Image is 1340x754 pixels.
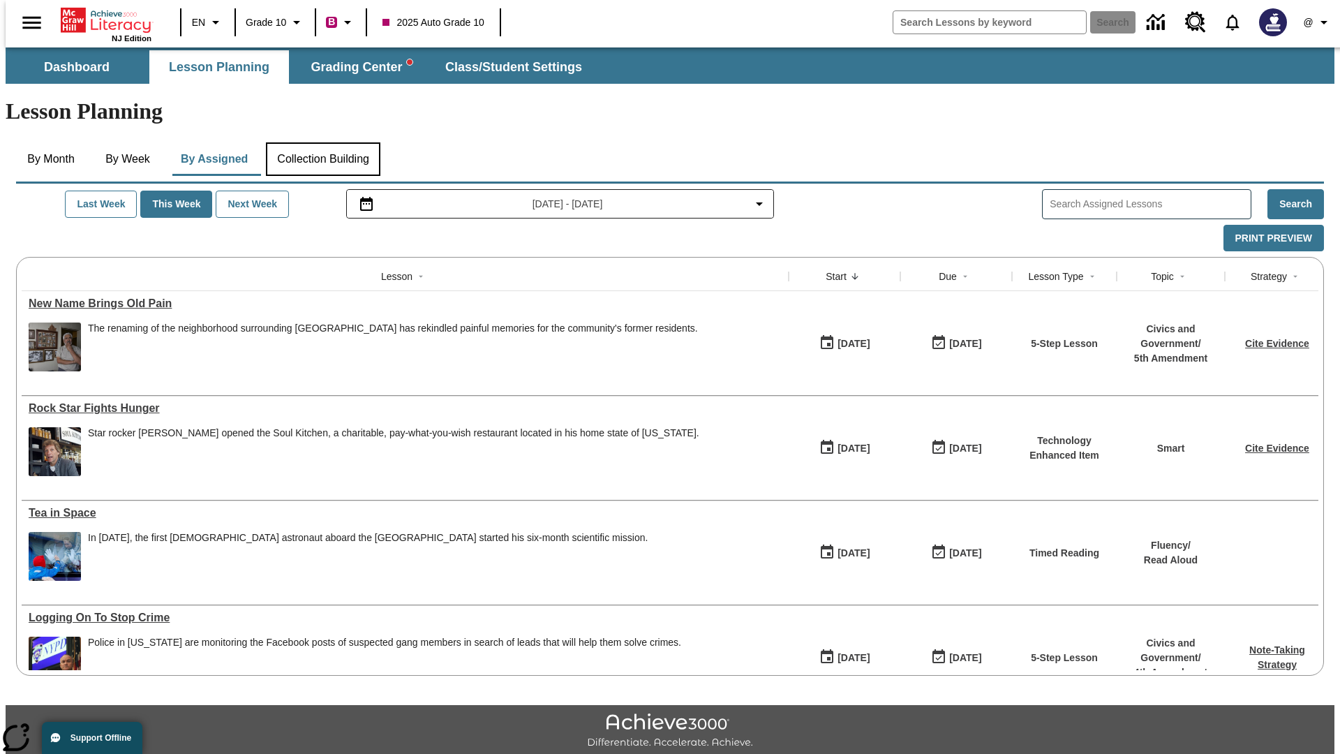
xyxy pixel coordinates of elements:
[88,532,648,581] div: In December 2015, the first British astronaut aboard the International Space Station started his ...
[61,6,151,34] a: Home
[29,323,81,371] img: dodgertown_121813.jpg
[939,269,957,283] div: Due
[814,540,874,566] button: 10/06/25: First time the lesson was available
[149,50,289,84] button: Lesson Planning
[381,269,412,283] div: Lesson
[169,59,269,75] span: Lesson Planning
[949,440,981,457] div: [DATE]
[29,297,782,310] a: New Name Brings Old Pain, Lessons
[1251,4,1295,40] button: Select a new avatar
[1031,337,1098,351] p: 5-Step Lesson
[112,34,151,43] span: NJ Edition
[814,330,874,357] button: 10/07/25: First time the lesson was available
[949,649,981,667] div: [DATE]
[93,142,163,176] button: By Week
[1267,189,1324,219] button: Search
[1028,269,1083,283] div: Lesson Type
[16,142,86,176] button: By Month
[826,269,847,283] div: Start
[1223,225,1324,252] button: Print Preview
[29,637,81,686] img: police now using Facebook to help stop crime
[88,637,681,649] div: Police in [US_STATE] are monitoring the Facebook posts of suspected gang members in search of lea...
[1177,3,1214,41] a: Resource Center, Will open in new tab
[949,335,981,353] div: [DATE]
[412,268,429,285] button: Sort
[382,15,484,30] span: 2025 Auto Grade 10
[192,15,205,30] span: EN
[926,435,986,461] button: 10/08/25: Last day the lesson can be accessed
[837,545,870,562] div: [DATE]
[1249,644,1305,670] a: Note-Taking Strategy
[1259,8,1287,36] img: Avatar
[1124,636,1218,665] p: Civics and Government /
[949,545,981,562] div: [DATE]
[1031,651,1098,665] p: 5-Step Lesson
[216,191,289,218] button: Next Week
[814,644,874,671] button: 09/30/25: First time the lesson was available
[587,714,753,749] img: Achieve3000 Differentiate Accelerate Achieve
[837,649,870,667] div: [DATE]
[6,50,595,84] div: SubNavbar
[186,10,230,35] button: Language: EN, Select a language
[751,195,768,212] svg: Collapse Date Range Filter
[88,532,648,544] div: In [DATE], the first [DEMOGRAPHIC_DATA] astronaut aboard the [GEOGRAPHIC_DATA] started his six-mo...
[407,59,412,65] svg: writing assistant alert
[88,323,698,334] div: The renaming of the neighborhood surrounding [GEOGRAPHIC_DATA] has rekindled painful memories for...
[29,402,782,415] a: Rock Star Fights Hunger , Lessons
[1157,441,1185,456] p: Smart
[1029,546,1099,561] p: Timed Reading
[1303,15,1313,30] span: @
[926,540,986,566] button: 10/12/25: Last day the lesson can be accessed
[70,733,131,743] span: Support Offline
[42,722,142,754] button: Support Offline
[957,268,974,285] button: Sort
[29,402,782,415] div: Rock Star Fights Hunger
[88,637,681,686] div: Police in New York are monitoring the Facebook posts of suspected gang members in search of leads...
[926,330,986,357] button: 10/13/25: Last day the lesson can be accessed
[246,15,286,30] span: Grade 10
[88,427,699,476] div: Star rocker Jon Bon Jovi opened the Soul Kitchen, a charitable, pay-what-you-wish restaurant loca...
[88,427,699,439] div: Star rocker [PERSON_NAME] opened the Soul Kitchen, a charitable, pay-what-you-wish restaurant loc...
[140,191,212,218] button: This Week
[1295,10,1340,35] button: Profile/Settings
[837,335,870,353] div: [DATE]
[6,98,1334,124] h1: Lesson Planning
[44,59,110,75] span: Dashboard
[29,612,782,624] div: Logging On To Stop Crime
[7,50,147,84] button: Dashboard
[29,507,782,519] a: Tea in Space, Lessons
[1245,338,1309,349] a: Cite Evidence
[29,507,782,519] div: Tea in Space
[328,13,335,31] span: B
[1214,4,1251,40] a: Notifications
[6,47,1334,84] div: SubNavbar
[65,191,137,218] button: Last Week
[1251,269,1287,283] div: Strategy
[434,50,593,84] button: Class/Student Settings
[1084,268,1101,285] button: Sort
[29,612,782,624] a: Logging On To Stop Crime, Lessons
[1144,538,1198,553] p: Fluency /
[926,644,986,671] button: 10/06/25: Last day the lesson can be accessed
[292,50,431,84] button: Grading Center
[1174,268,1191,285] button: Sort
[88,323,698,371] div: The renaming of the neighborhood surrounding Dodger Stadium has rekindled painful memories for th...
[1124,665,1218,680] p: 4th Amendment
[29,427,81,476] img: A man in a restaurant with jars and dishes in the background and a sign that says Soul Kitchen. R...
[1124,322,1218,351] p: Civics and Government /
[1138,3,1177,42] a: Data Center
[29,532,81,581] img: An astronaut, the first from the United Kingdom to travel to the International Space Station, wav...
[240,10,311,35] button: Grade: Grade 10, Select a grade
[1287,268,1304,285] button: Sort
[1151,269,1174,283] div: Topic
[1144,553,1198,568] p: Read Aloud
[266,142,380,176] button: Collection Building
[1019,434,1110,463] p: Technology Enhanced Item
[1245,443,1309,454] a: Cite Evidence
[311,59,412,75] span: Grading Center
[61,5,151,43] div: Home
